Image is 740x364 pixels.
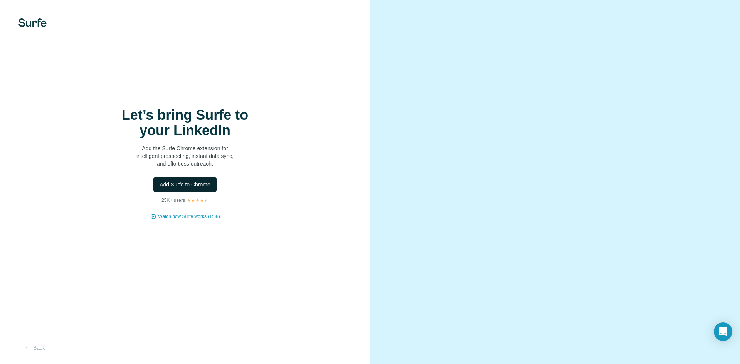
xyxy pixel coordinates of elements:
[714,322,732,341] div: Open Intercom Messenger
[187,198,209,203] img: Rating Stars
[18,341,50,355] button: Back
[161,197,185,204] p: 25K+ users
[160,181,210,188] span: Add Surfe to Chrome
[108,144,262,168] p: Add the Surfe Chrome extension for intelligent prospecting, instant data sync, and effortless out...
[158,213,220,220] button: Watch how Surfe works (1:58)
[108,107,262,138] h1: Let’s bring Surfe to your LinkedIn
[18,18,47,27] img: Surfe's logo
[153,177,217,192] button: Add Surfe to Chrome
